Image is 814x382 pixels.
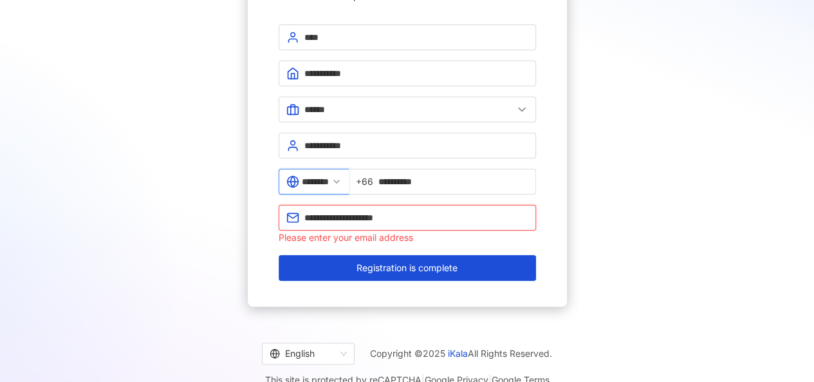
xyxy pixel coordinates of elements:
span: Registration is complete [356,263,458,273]
button: Registration is complete [279,255,536,281]
span: Copyright © 2025 All Rights Reserved. [370,346,552,361]
span: +66 [356,175,373,189]
div: Please enter your email address [279,231,536,245]
a: iKala [448,348,468,359]
div: English [270,343,335,364]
